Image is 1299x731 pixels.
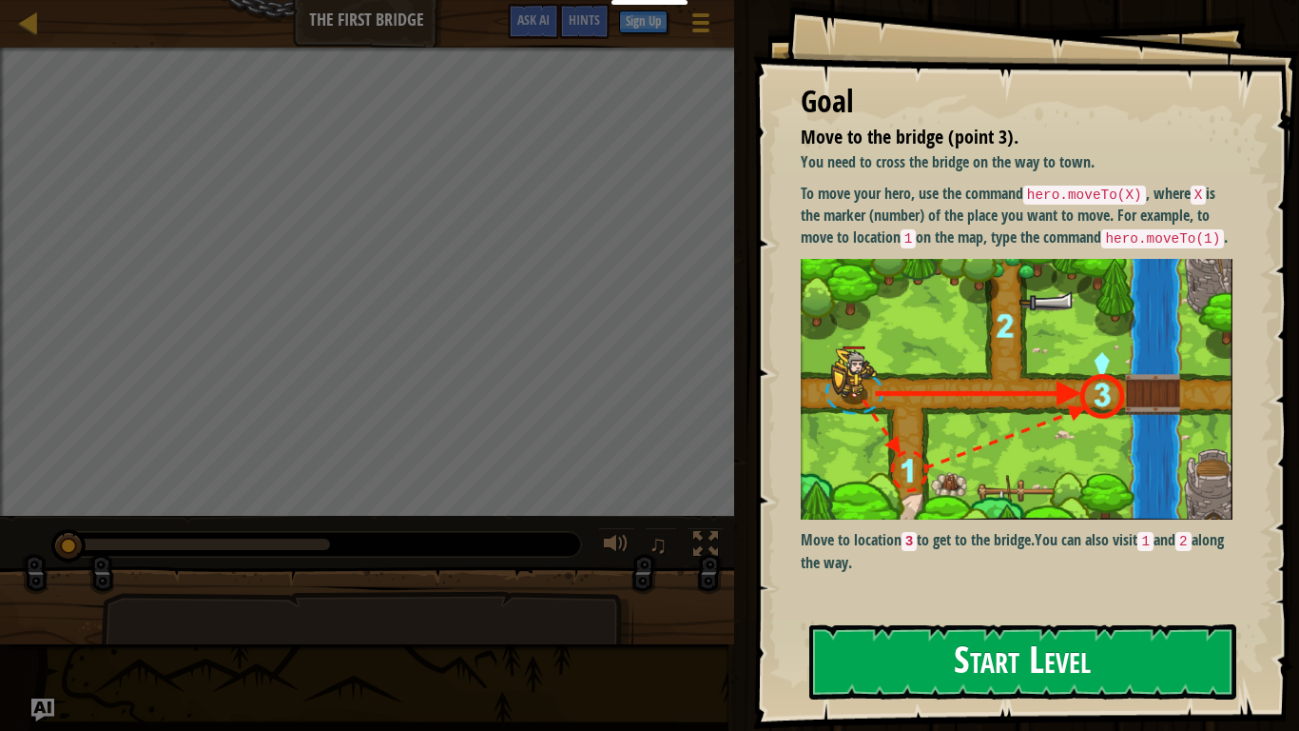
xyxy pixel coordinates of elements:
img: M7l1b [801,259,1232,521]
button: Toggle fullscreen [687,527,725,566]
button: Adjust volume [597,527,635,566]
code: hero.moveTo(X) [1023,186,1146,205]
code: 1 [901,229,917,248]
p: To move your hero, use the command , where is the marker (number) of the place you want to move. ... [801,183,1232,249]
button: ♫ [645,527,677,566]
code: X [1191,186,1207,205]
code: 1 [1137,532,1154,551]
span: Move to the bridge (point 3). [801,124,1018,149]
span: Ask AI [517,10,550,29]
span: ♫ [649,530,668,559]
button: Start Level [809,624,1236,700]
button: Ask AI [508,4,559,39]
span: Hints [569,10,600,29]
code: hero.moveTo(1) [1101,229,1224,248]
p: You can also visit and along the way. [801,529,1232,573]
button: Sign Up [619,10,668,33]
button: Show game menu [677,4,725,49]
strong: Move to location to get to the bridge. [801,529,1036,550]
li: Move to the bridge (point 3). [777,124,1228,151]
button: Ask AI [31,699,54,721]
div: Goal [801,80,1232,124]
code: 2 [1175,532,1192,551]
p: You need to cross the bridge on the way to town. [801,151,1232,173]
code: 3 [902,532,918,551]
